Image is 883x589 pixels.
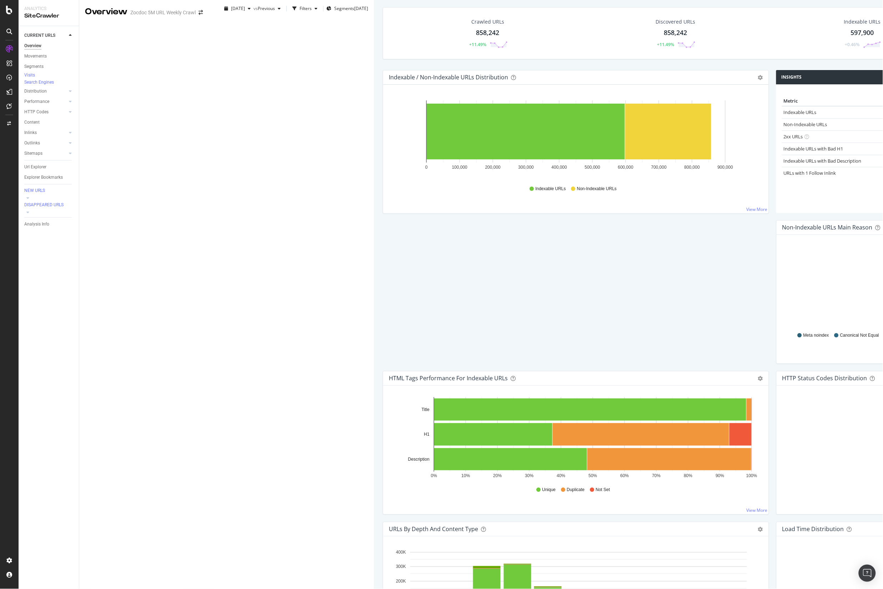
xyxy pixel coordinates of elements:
[24,139,67,147] a: Outlinks
[24,188,45,194] div: NEW URLS
[452,165,468,170] text: 100,000
[718,165,733,170] text: 900,000
[24,53,47,60] div: Movements
[784,133,803,140] a: 2xx URLs
[408,457,430,462] text: Description
[425,165,428,170] text: 0
[577,186,617,192] span: Non-Indexable URLs
[24,202,74,209] a: DISAPPEARED URLS
[851,28,874,38] div: 597,900
[747,507,768,513] a: View More
[354,5,368,11] div: [DATE]
[24,119,74,126] a: Content
[859,565,876,582] div: Open Intercom Messenger
[588,473,597,478] text: 50%
[199,10,203,15] div: arrow-right-arrow-left
[24,12,73,20] div: SiteCrawler
[24,174,63,181] div: Explorer Bookmarks
[300,5,312,11] div: Filters
[664,28,687,38] div: 858,242
[24,6,73,12] div: Analytics
[389,397,763,480] svg: A chart.
[684,473,692,478] text: 80%
[845,41,860,48] div: +0.46%
[24,129,67,137] a: Inlinks
[469,41,486,48] div: +11.49%
[24,221,74,228] a: Analysis Info
[557,473,565,478] text: 40%
[803,332,829,338] span: Meta noindex
[784,158,862,164] a: Indexable URLs with Bad Description
[24,163,74,171] a: Url Explorer
[24,98,67,105] a: Performance
[784,109,817,115] a: Indexable URLs
[24,32,55,39] div: CURRENT URLS
[620,473,629,478] text: 60%
[258,5,275,11] span: Previous
[24,88,67,95] a: Distribution
[254,5,258,11] span: vs
[552,165,567,170] text: 400,000
[652,473,661,478] text: 70%
[389,525,478,533] div: URLs by Depth and Content Type
[782,525,844,533] div: Load Time Distribution
[525,473,533,478] text: 30%
[493,473,502,478] text: 20%
[431,473,437,478] text: 0%
[396,550,406,555] text: 400K
[656,18,696,25] div: Discovered URLs
[24,174,74,181] a: Explorer Bookmarks
[24,63,44,70] div: Segments
[396,579,406,584] text: 200K
[24,88,47,95] div: Distribution
[24,139,40,147] div: Outlinks
[471,18,504,25] div: Crawled URLs
[24,79,54,85] div: Search Engines
[424,432,430,437] text: H1
[747,206,768,212] a: View More
[389,74,508,81] div: Indexable / Non-Indexable URLs Distribution
[485,165,501,170] text: 200,000
[24,187,74,194] a: NEW URLS
[684,165,700,170] text: 800,000
[24,108,49,116] div: HTTP Codes
[567,487,585,493] span: Duplicate
[221,3,254,14] button: [DATE]
[24,72,42,79] a: Visits
[844,18,881,25] div: Indexable URLs
[758,75,763,80] div: gear
[657,41,674,48] div: +11.49%
[758,527,763,532] div: gear
[389,96,763,179] svg: A chart.
[782,224,873,231] div: Non-Indexable URLs Main Reason
[24,72,35,78] div: Visits
[782,74,802,81] h4: Insights
[782,375,867,382] div: HTTP Status Codes Distribution
[130,9,196,16] div: Zocdoc 5M URL Weekly Crawl
[651,165,667,170] text: 700,000
[758,376,763,381] div: gear
[461,473,470,478] text: 10%
[24,79,61,86] a: Search Engines
[24,98,49,105] div: Performance
[24,150,67,157] a: Sitemaps
[24,119,40,126] div: Content
[290,3,320,14] button: Filters
[24,63,74,70] a: Segments
[746,473,757,478] text: 100%
[716,473,724,478] text: 90%
[618,165,634,170] text: 600,000
[24,42,41,50] div: Overview
[596,487,610,493] span: Not Set
[518,165,534,170] text: 300,000
[422,407,430,412] text: Title
[389,375,508,382] div: HTML Tags Performance for Indexable URLs
[536,186,566,192] span: Indexable URLs
[85,6,127,18] div: Overview
[24,202,64,208] div: DISAPPEARED URLS
[24,42,74,50] a: Overview
[24,163,46,171] div: Url Explorer
[784,170,836,176] a: URLs with 1 Follow Inlink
